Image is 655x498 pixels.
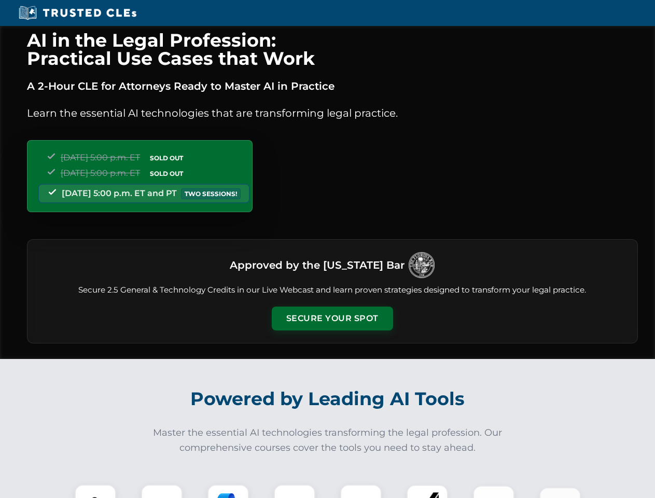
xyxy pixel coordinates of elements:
span: [DATE] 5:00 p.m. ET [61,168,140,178]
img: Logo [409,252,435,278]
span: [DATE] 5:00 p.m. ET [61,153,140,162]
button: Secure Your Spot [272,307,393,330]
h2: Powered by Leading AI Tools [40,381,615,417]
p: Master the essential AI technologies transforming the legal profession. Our comprehensive courses... [146,425,509,455]
h3: Approved by the [US_STATE] Bar [230,256,405,274]
p: A 2-Hour CLE for Attorneys Ready to Master AI in Practice [27,78,638,94]
p: Learn the essential AI technologies that are transforming legal practice. [27,105,638,121]
h1: AI in the Legal Profession: Practical Use Cases that Work [27,31,638,67]
span: SOLD OUT [146,168,187,179]
span: SOLD OUT [146,153,187,163]
p: Secure 2.5 General & Technology Credits in our Live Webcast and learn proven strategies designed ... [40,284,625,296]
img: Trusted CLEs [16,5,140,21]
